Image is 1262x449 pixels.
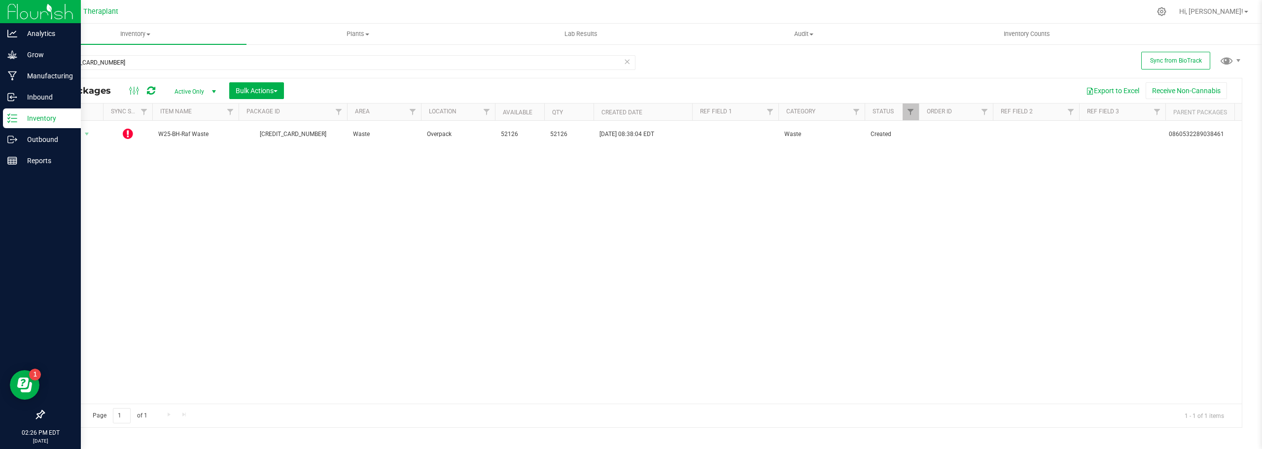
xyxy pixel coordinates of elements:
[1156,7,1168,16] div: Manage settings
[136,104,152,120] a: Filter
[17,134,76,145] p: Outbound
[229,82,284,99] button: Bulk Actions
[17,49,76,61] p: Grow
[7,135,17,144] inline-svg: Outbound
[84,408,155,423] span: Page of 1
[17,70,76,82] p: Manufacturing
[1141,52,1210,69] button: Sync from BioTrack
[552,109,563,116] a: Qty
[83,7,118,16] span: Theraplant
[17,155,76,167] p: Reports
[1080,82,1146,99] button: Export to Excel
[503,109,532,116] a: Available
[1177,408,1232,423] span: 1 - 1 of 1 items
[7,50,17,60] inline-svg: Grow
[237,130,349,139] div: [CREDIT_CARD_NUMBER]
[24,30,246,38] span: Inventory
[784,130,859,139] span: Waste
[693,30,914,38] span: Audit
[246,108,280,115] a: Package ID
[51,85,121,96] span: All Packages
[7,29,17,38] inline-svg: Analytics
[1179,7,1243,15] span: Hi, [PERSON_NAME]!
[692,24,915,44] a: Audit
[700,108,732,115] a: Ref Field 1
[17,91,76,103] p: Inbound
[81,127,93,141] span: select
[331,104,347,120] a: Filter
[405,104,421,120] a: Filter
[786,108,815,115] a: Category
[551,30,611,38] span: Lab Results
[247,30,469,38] span: Plants
[762,104,778,120] a: Filter
[601,109,642,116] a: Created Date
[123,127,133,141] span: OUT OF SYNC!
[29,369,41,380] iframe: Resource center unread badge
[353,130,415,139] span: Waste
[1169,130,1261,139] div: Value 1: 0860532289038461
[427,130,489,139] span: Overpack
[550,130,588,139] span: 52126
[927,108,952,115] a: Order Id
[1150,57,1202,64] span: Sync from BioTrack
[24,24,246,44] a: Inventory
[1063,104,1079,120] a: Filter
[7,92,17,102] inline-svg: Inbound
[977,104,993,120] a: Filter
[915,24,1138,44] a: Inventory Counts
[17,112,76,124] p: Inventory
[1087,108,1119,115] a: Ref Field 3
[990,30,1063,38] span: Inventory Counts
[873,108,894,115] a: Status
[1146,82,1227,99] button: Receive Non-Cannabis
[624,55,631,68] span: Clear
[158,130,233,139] span: W25-BH-Raf Waste
[10,370,39,400] iframe: Resource center
[479,104,495,120] a: Filter
[111,108,149,115] a: Sync Status
[113,408,131,423] input: 1
[236,87,278,95] span: Bulk Actions
[1149,104,1165,120] a: Filter
[222,104,239,120] a: Filter
[7,156,17,166] inline-svg: Reports
[4,437,76,445] p: [DATE]
[246,24,469,44] a: Plants
[4,428,76,437] p: 02:26 PM EDT
[501,130,538,139] span: 52126
[903,104,919,120] a: Filter
[1001,108,1033,115] a: Ref Field 2
[160,108,192,115] a: Item Name
[848,104,865,120] a: Filter
[429,108,456,115] a: Location
[43,55,635,70] input: Search Package ID, Item Name, SKU, Lot or Part Number...
[469,24,692,44] a: Lab Results
[871,130,913,139] span: Created
[599,130,654,139] span: [DATE] 08:38:04 EDT
[7,113,17,123] inline-svg: Inventory
[17,28,76,39] p: Analytics
[355,108,370,115] a: Area
[7,71,17,81] inline-svg: Manufacturing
